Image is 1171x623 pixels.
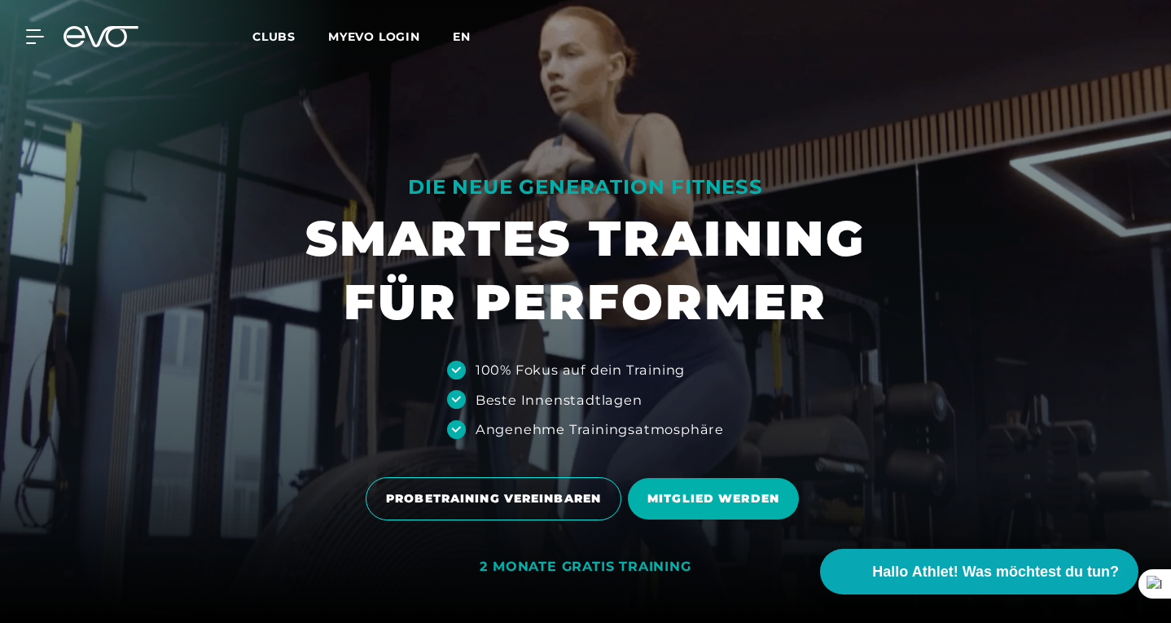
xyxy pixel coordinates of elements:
a: Clubs [252,29,328,44]
a: PROBETRAINING VEREINBAREN [366,465,628,533]
div: DIE NEUE GENERATION FITNESS [305,174,866,200]
span: MITGLIED WERDEN [647,490,779,507]
a: MITGLIED WERDEN [628,466,805,532]
a: en [453,28,490,46]
div: 100% Fokus auf dein Training [476,360,685,380]
div: Angenehme Trainingsatmosphäre [476,419,724,439]
span: Hallo Athlet! Was möchtest du tun? [872,561,1119,583]
span: en [453,29,471,44]
h1: SMARTES TRAINING FÜR PERFORMER [305,207,866,334]
div: 2 MONATE GRATIS TRAINING [480,559,691,576]
span: Clubs [252,29,296,44]
button: Hallo Athlet! Was möchtest du tun? [820,549,1138,594]
div: Beste Innenstadtlagen [476,390,643,410]
span: PROBETRAINING VEREINBAREN [386,490,601,507]
a: MYEVO LOGIN [328,29,420,44]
